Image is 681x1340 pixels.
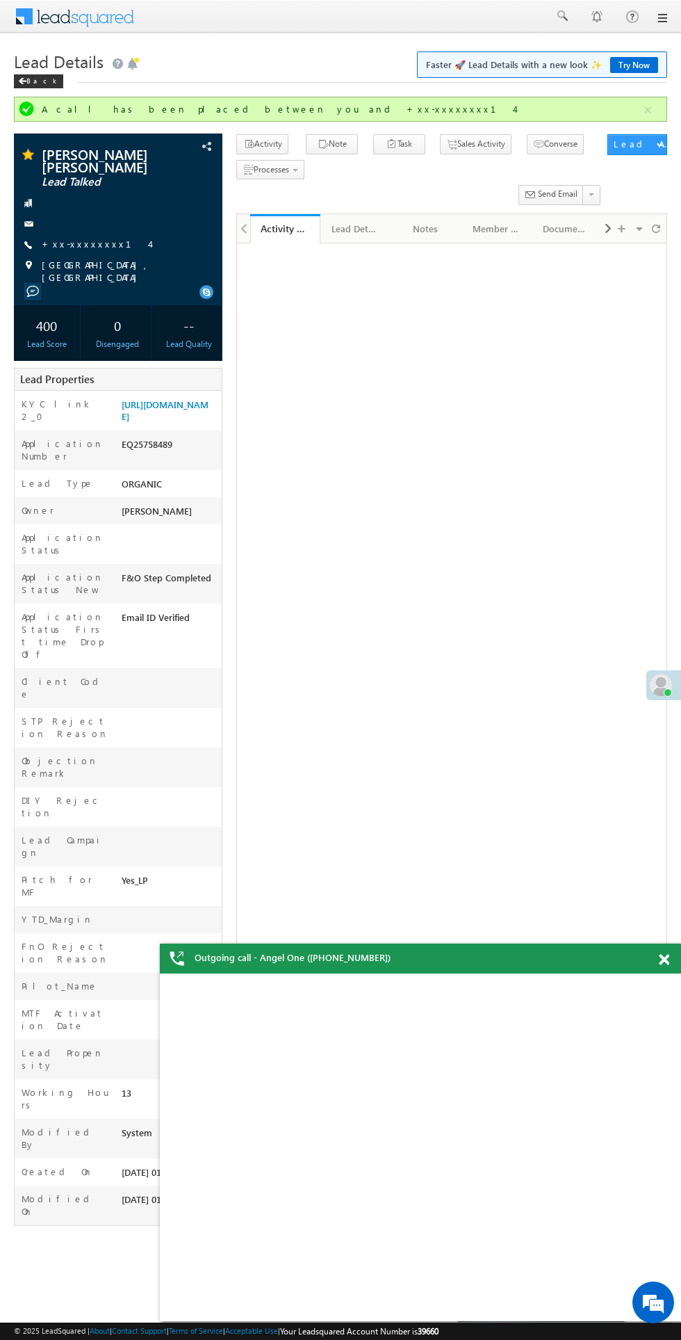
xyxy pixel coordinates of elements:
[112,1326,167,1335] a: Contact Support
[42,259,207,284] span: [GEOGRAPHIC_DATA], [GEOGRAPHIC_DATA]
[22,571,108,596] label: Application Status New
[440,134,511,154] button: Sales Activity
[195,951,391,964] span: Outgoing call - Angel One ([PHONE_NUMBER])
[22,754,108,780] label: Objection Remark
[22,437,108,462] label: Application Number
[14,74,70,86] a: Back
[518,185,584,205] button: Send Email
[402,220,448,237] div: Notes
[169,1326,223,1335] a: Terms of Service
[532,214,602,243] a: Documents
[280,1326,438,1337] span: Your Leadsquared Account Number is
[306,134,358,154] button: Note
[20,372,94,386] span: Lead Properties
[22,477,94,490] label: Lead Type
[14,74,63,88] div: Back
[14,1325,438,1338] span: © 2025 LeadSquared | | | | |
[22,913,93,926] label: YTD_Margin
[607,134,667,155] button: Lead Actions
[418,1326,438,1337] span: 39660
[118,873,222,893] div: Yes_LP
[538,188,577,200] span: Send Email
[527,134,584,154] button: Converse
[42,147,168,172] span: [PERSON_NAME] [PERSON_NAME]
[42,103,642,115] div: A call has been placed between you and +xx-xxxxxxxx14
[22,1126,108,1151] label: Modified By
[22,398,108,423] label: KYC link 2_0
[22,715,108,740] label: STP Rejection Reason
[118,571,222,590] div: F&O Step Completed
[22,504,54,517] label: Owner
[22,834,108,859] label: Lead Campaign
[118,477,222,497] div: ORGANIC
[461,214,532,242] li: Member of Lists
[426,58,658,72] span: Faster 🚀 Lead Details with a new look ✨
[461,214,532,243] a: Member Of Lists
[250,214,320,242] li: Activity History
[42,238,149,250] a: +xx-xxxxxxxx14
[122,398,208,422] a: [URL][DOMAIN_NAME]
[320,214,391,243] a: Lead Details
[373,134,425,154] button: Task
[90,1326,110,1335] a: About
[22,980,98,992] label: Pilot_Name
[118,1126,222,1145] div: System
[254,164,289,175] span: Processes
[22,1007,108,1032] label: MTF Activation Date
[225,1326,278,1335] a: Acceptable Use
[22,531,108,556] label: Application Status
[614,138,673,150] div: Lead Actions
[159,338,218,350] div: Lead Quality
[250,214,320,243] a: Activity History
[22,940,108,965] label: FnO Rejection Reason
[22,675,108,700] label: Client Code
[88,312,147,338] div: 0
[22,1047,108,1072] label: Lead Propensity
[22,1193,108,1218] label: Modified On
[17,338,76,350] div: Lead Score
[159,312,218,338] div: --
[473,220,519,237] div: Member Of Lists
[118,1086,222,1106] div: 13
[118,1193,222,1212] div: [DATE] 01:49:30 AM
[88,338,147,350] div: Disengaged
[122,505,192,517] span: [PERSON_NAME]
[14,50,104,72] span: Lead Details
[610,57,658,73] a: Try Now
[261,222,310,235] div: Activity History
[22,873,108,898] label: Pitch for MF
[331,220,378,237] div: Lead Details
[22,794,108,819] label: DIY Rejection
[17,312,76,338] div: 400
[236,160,304,180] button: Processes
[391,214,461,243] a: Notes
[118,437,222,457] div: EQ25758489
[118,1165,222,1185] div: [DATE] 01:51:52 PM
[320,214,391,242] li: Lead Details
[118,611,222,630] div: Email ID Verified
[42,175,168,189] span: Lead Talked
[22,611,108,661] label: Application Status First time Drop Off
[22,1086,108,1111] label: Working Hours
[22,1165,93,1178] label: Created On
[236,134,288,154] button: Activity
[543,220,589,237] div: Documents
